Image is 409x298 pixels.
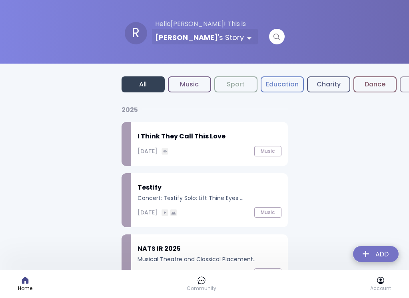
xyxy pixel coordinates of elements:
p: Account [370,285,391,292]
a: NATS IR 2025Musical Theatre and Classical Placement...[DATE]imageMusic [122,234,288,288]
button: All [122,76,165,92]
p: Musical Theatre and Classical Placement... [138,255,281,264]
p: 2025 [122,105,138,115]
button: Education [261,76,304,92]
h2: Testify [138,183,281,192]
h2: NATS IR 2025 [138,244,281,254]
img: image [170,209,177,216]
button: Music [254,146,281,156]
button: Dance [353,76,397,92]
h2: I Think They Call This Love [138,132,281,141]
button: Sport [214,76,257,92]
button: Music [254,268,281,279]
button: Music [168,76,211,92]
a: Home [18,276,32,292]
div: R [125,22,147,44]
p: Hello [PERSON_NAME] ! This is [152,19,285,29]
p: [DATE] [138,208,158,217]
button: Charity [307,76,350,92]
p: Home [18,285,32,292]
p: [DATE] [138,270,158,278]
a: I Think They Call This Love[DATE]linkMusic [122,122,288,166]
a: Account [370,276,391,292]
a: TestifyConcert: Testify Solo: Lift Thine Eyes ...[DATE]videoimageMusic [122,173,288,227]
p: [DATE] [138,147,158,156]
img: link [162,148,168,155]
span: 's Story [218,33,244,41]
img: video [162,209,168,216]
button: Music [254,207,281,218]
p: Community [187,285,216,292]
a: Community [187,276,216,292]
p: Concert: Testify Solo: Lift Thine Eyes ... [138,194,281,202]
img: addRecordLogo [347,241,405,270]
